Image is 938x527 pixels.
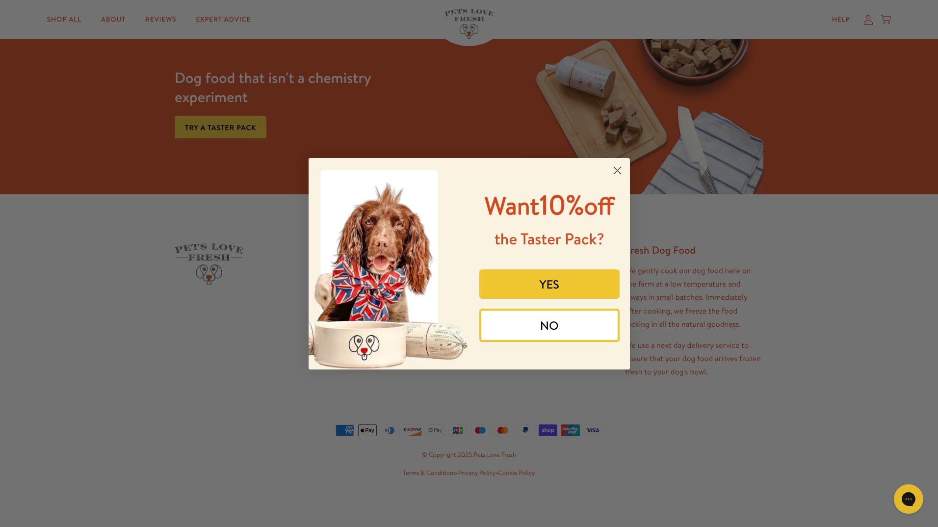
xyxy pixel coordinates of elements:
[485,189,540,223] span: Want
[309,158,469,369] img: 8afefe80-1ef6-417a-b86b-9520c2248d41.jpeg
[485,185,615,223] span: 10%
[609,162,626,179] button: Close dialog
[889,481,928,517] iframe: Gorgias live chat messenger
[479,269,620,299] button: YES
[584,189,614,223] span: off
[495,228,604,250] span: the Taster Pack?
[479,309,620,342] button: NO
